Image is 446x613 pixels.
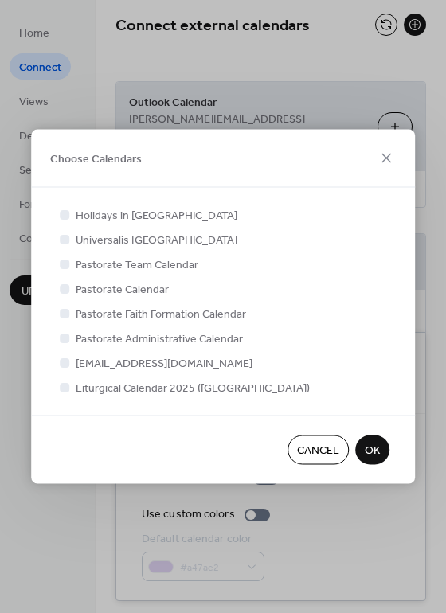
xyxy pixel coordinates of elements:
[76,331,243,348] span: Pastorate Administrative Calendar
[355,435,389,465] button: OK
[288,435,349,465] button: Cancel
[76,232,237,249] span: Universalis [GEOGRAPHIC_DATA]
[76,356,252,373] span: [EMAIL_ADDRESS][DOMAIN_NAME]
[365,443,380,459] span: OK
[76,282,169,299] span: Pastorate Calendar
[297,443,339,459] span: Cancel
[76,381,310,397] span: Liturgical Calendar 2025 ([GEOGRAPHIC_DATA])
[76,208,237,225] span: Holidays in [GEOGRAPHIC_DATA]
[50,151,142,168] span: Choose Calendars
[76,257,198,274] span: Pastorate Team Calendar
[76,306,246,323] span: Pastorate Faith Formation Calendar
